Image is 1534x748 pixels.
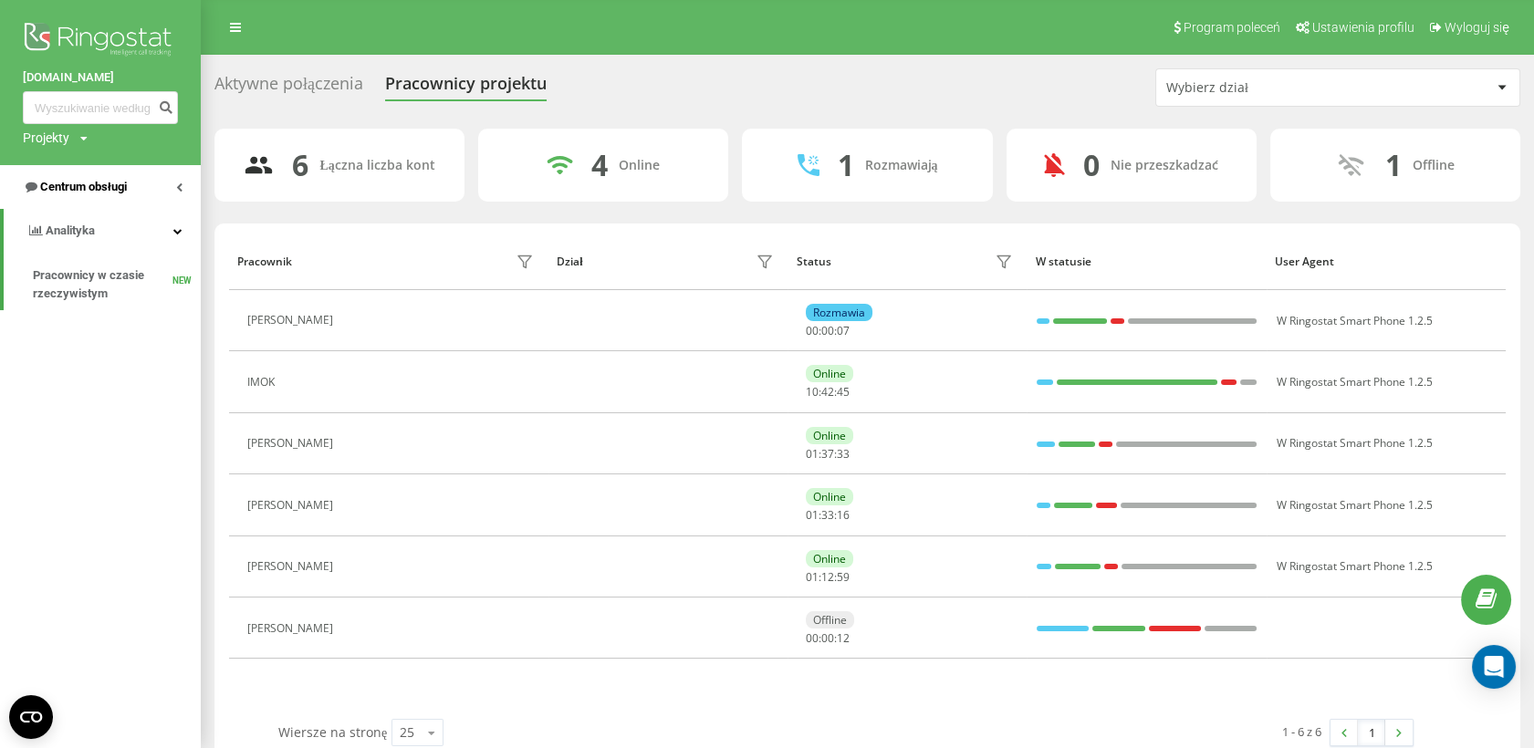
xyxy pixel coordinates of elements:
button: Open CMP widget [9,695,53,739]
span: 10 [806,384,819,400]
span: Ustawienia profilu [1312,20,1414,35]
div: Online [806,365,853,382]
span: 12 [837,630,850,646]
span: 00 [806,630,819,646]
a: Pracownicy w czasie rzeczywistymNEW [33,259,201,310]
div: Online [619,158,660,173]
span: 12 [821,569,834,585]
span: 33 [837,446,850,462]
div: Open Intercom Messenger [1472,645,1516,689]
span: W Ringostat Smart Phone 1.2.5 [1277,497,1433,513]
div: Dział [557,255,582,268]
span: 01 [806,507,819,523]
div: [PERSON_NAME] [247,437,338,450]
div: [PERSON_NAME] [247,499,338,512]
div: : : [806,386,850,399]
span: Centrum obsługi [40,180,127,193]
div: : : [806,571,850,584]
span: 33 [821,507,834,523]
span: Analityka [46,223,95,237]
div: Pracownik [237,255,292,268]
div: 25 [400,723,414,742]
span: 00 [806,323,819,338]
div: [PERSON_NAME] [247,314,338,327]
div: Online [806,488,853,505]
div: Offline [806,611,854,629]
div: Projekty [23,129,69,147]
span: 01 [806,569,819,585]
div: User Agent [1275,255,1497,268]
span: Wyloguj się [1445,20,1509,35]
span: 00 [821,630,834,646]
div: 1 [838,148,854,182]
span: 00 [821,323,834,338]
div: 6 [292,148,308,182]
div: : : [806,448,850,461]
div: [PERSON_NAME] [247,622,338,635]
a: [DOMAIN_NAME] [23,68,178,87]
div: Online [806,550,853,567]
span: W Ringostat Smart Phone 1.2.5 [1277,313,1433,328]
div: Wybierz dział [1166,80,1384,96]
span: 01 [806,446,819,462]
div: 1 [1384,148,1401,182]
div: Pracownicy projektu [385,74,547,102]
div: Online [806,427,853,444]
div: 4 [591,148,608,182]
div: W statusie [1036,255,1257,268]
div: [PERSON_NAME] [247,560,338,573]
input: Wyszukiwanie według numeru [23,91,178,124]
div: : : [806,509,850,522]
div: : : [806,632,850,645]
span: 45 [837,384,850,400]
span: Wiersze na stronę [278,723,387,741]
span: 42 [821,384,834,400]
div: 0 [1083,148,1100,182]
div: 1 - 6 z 6 [1282,722,1321,741]
div: Łączna liczba kont [319,158,434,173]
a: Analityka [4,209,201,253]
span: W Ringostat Smart Phone 1.2.5 [1277,558,1433,574]
div: Aktywne połączenia [214,74,363,102]
div: : : [806,325,850,338]
span: 37 [821,446,834,462]
div: Nie przeszkadzać [1111,158,1218,173]
img: Ringostat logo [23,18,178,64]
span: 07 [837,323,850,338]
span: 59 [837,569,850,585]
span: W Ringostat Smart Phone 1.2.5 [1277,435,1433,451]
span: W Ringostat Smart Phone 1.2.5 [1277,374,1433,390]
span: 16 [837,507,850,523]
span: Pracownicy w czasie rzeczywistym [33,266,172,303]
div: Rozmawia [806,304,872,321]
div: IMOK [247,376,279,389]
span: Program poleceń [1184,20,1280,35]
a: 1 [1358,720,1385,745]
div: Status [796,255,830,268]
div: Rozmawiają [865,158,938,173]
div: Offline [1412,158,1454,173]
